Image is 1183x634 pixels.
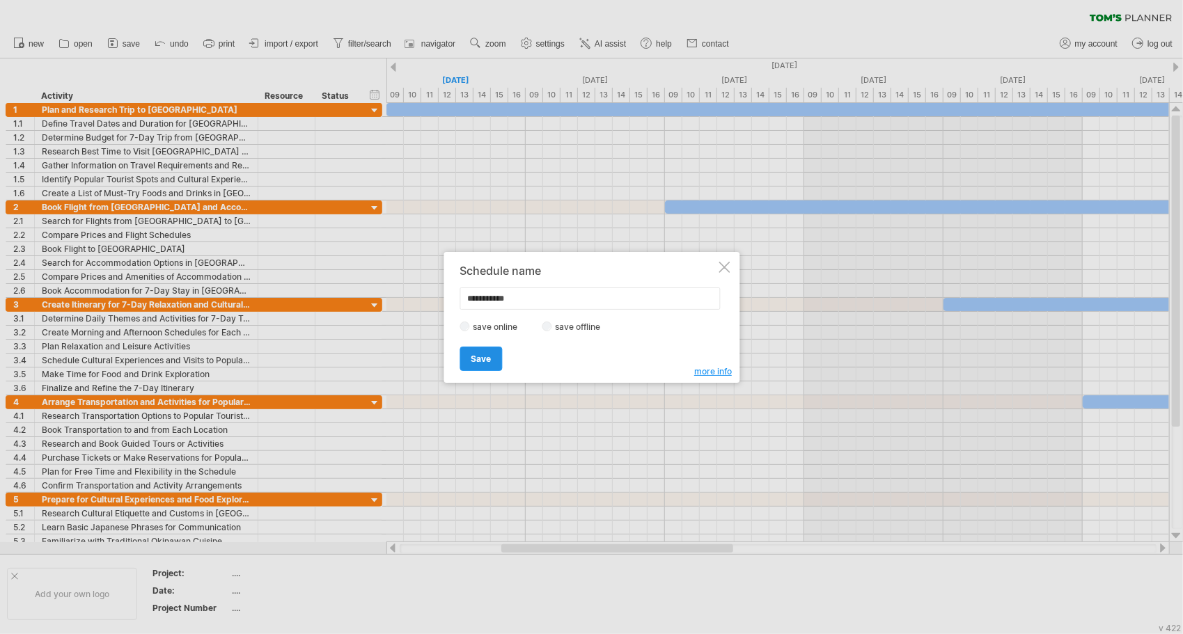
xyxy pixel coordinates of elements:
[460,347,502,371] a: Save
[694,366,732,377] span: more info
[469,322,529,332] label: save online
[471,354,491,364] span: Save
[460,264,716,277] div: Schedule name
[551,322,612,332] label: save offline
